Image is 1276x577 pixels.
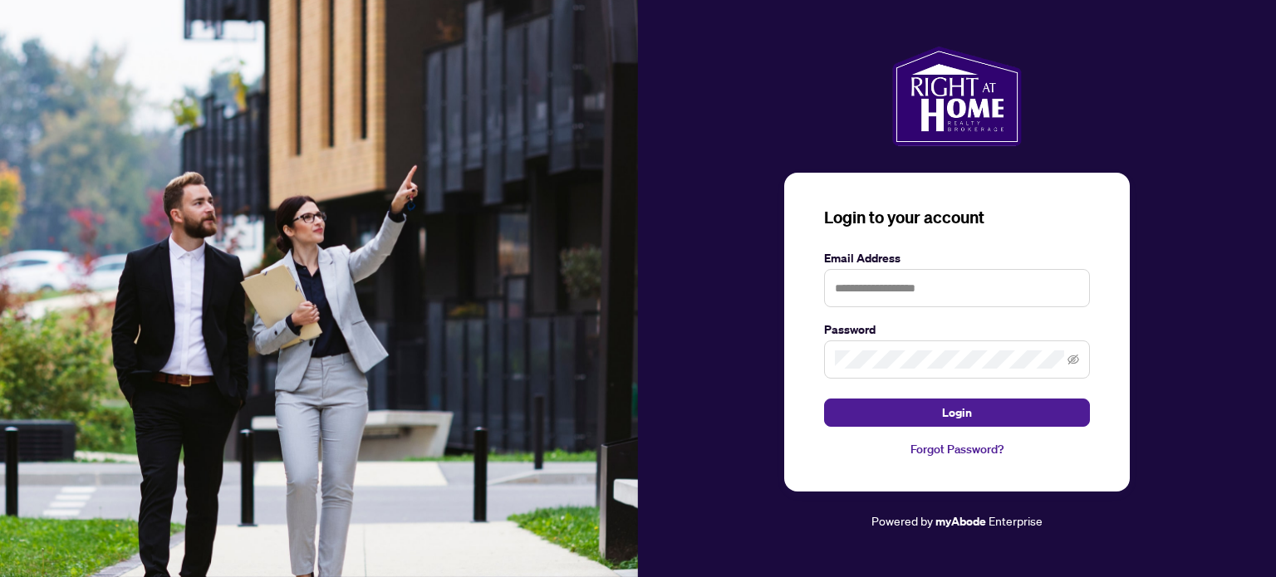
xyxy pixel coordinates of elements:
span: Enterprise [989,513,1043,528]
span: Login [942,399,972,426]
h3: Login to your account [824,206,1090,229]
a: Forgot Password? [824,440,1090,458]
span: Powered by [871,513,933,528]
label: Email Address [824,249,1090,267]
label: Password [824,320,1090,339]
span: eye-invisible [1067,354,1079,365]
a: myAbode [935,512,986,531]
img: ma-logo [892,46,1021,146]
button: Login [824,399,1090,427]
